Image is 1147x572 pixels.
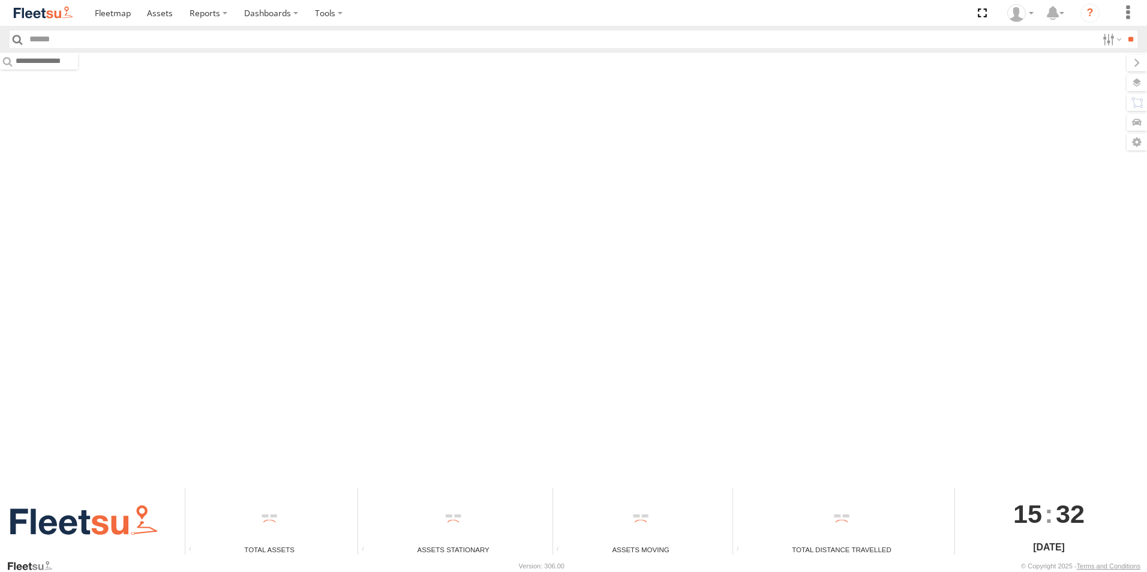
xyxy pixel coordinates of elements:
[553,544,728,555] div: Assets Moving
[519,562,565,570] div: Version: 306.00
[1077,562,1140,570] a: Terms and Conditions
[1013,488,1042,540] span: 15
[1003,4,1038,22] div: Muhammad Haidar
[955,488,1143,540] div: :
[185,544,353,555] div: Total Assets
[1127,134,1147,150] label: Map Settings
[1098,31,1124,48] label: Search Filter Options
[185,546,203,555] div: Total number of Enabled Assets
[358,546,376,555] div: Total number of assets current stationary.
[1056,488,1085,540] span: 32
[6,501,161,541] img: Fleetsu
[7,560,62,572] a: Visit our Website
[733,546,751,555] div: Total distance travelled by all assets within specified date range and applied filters
[12,5,74,21] img: fleetsu-logo-horizontal.svg
[358,544,548,555] div: Assets Stationary
[1080,4,1100,23] i: ?
[1021,562,1140,570] div: © Copyright 2025 -
[553,546,571,555] div: Total number of assets current in transit.
[955,540,1143,555] div: [DATE]
[733,544,950,555] div: Total Distance Travelled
